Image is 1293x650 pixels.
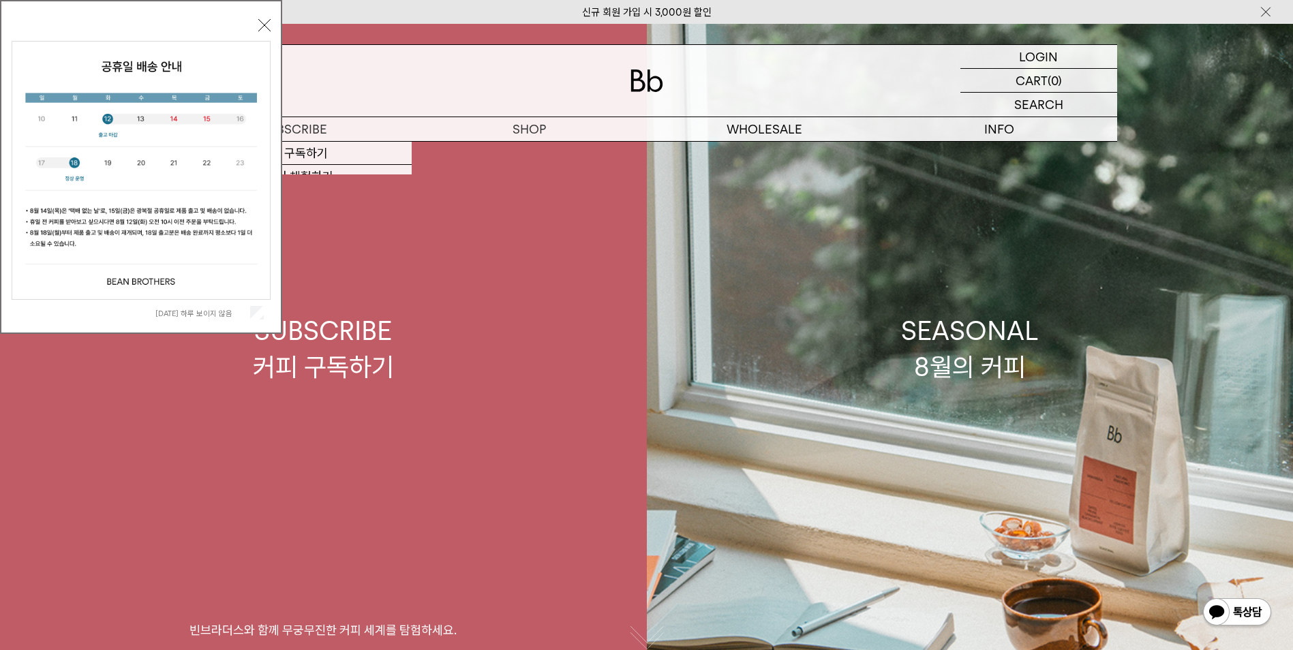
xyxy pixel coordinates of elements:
[647,117,882,141] p: WHOLESALE
[960,69,1117,93] a: CART (0)
[882,117,1117,141] p: INFO
[901,313,1039,385] div: SEASONAL 8월의 커피
[155,309,247,318] label: [DATE] 하루 보이지 않음
[960,45,1117,69] a: LOGIN
[258,19,271,31] button: 닫기
[1019,45,1058,68] p: LOGIN
[1048,69,1062,92] p: (0)
[1014,93,1063,117] p: SEARCH
[177,142,412,165] a: 커피 구독하기
[1202,597,1273,630] img: 카카오톡 채널 1:1 채팅 버튼
[1016,69,1048,92] p: CART
[582,6,712,18] a: 신규 회원 가입 시 3,000원 할인
[253,313,394,385] div: SUBSCRIBE 커피 구독하기
[412,117,647,141] a: SHOP
[177,117,412,141] a: SUBSCRIBE
[177,165,412,188] a: 샘플러 체험하기
[12,42,270,299] img: cb63d4bbb2e6550c365f227fdc69b27f_113810.jpg
[630,69,663,92] img: 로고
